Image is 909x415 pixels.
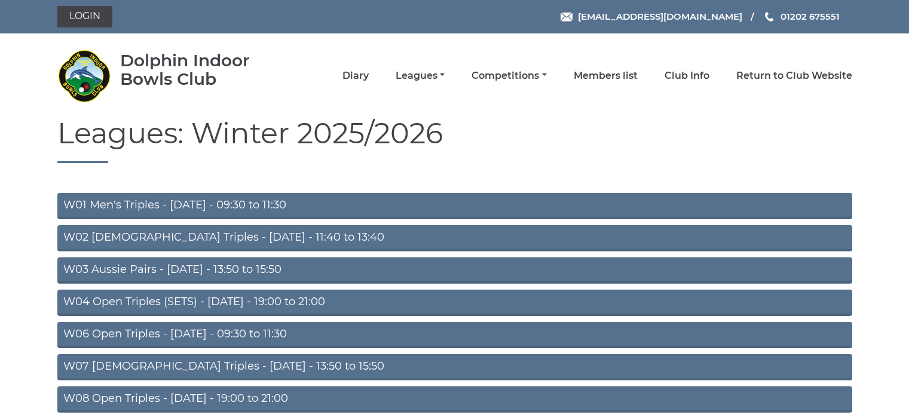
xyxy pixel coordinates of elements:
img: Phone us [765,12,773,21]
h1: Leagues: Winter 2025/2026 [57,118,852,163]
a: Competitions [472,69,546,82]
a: Return to Club Website [736,69,852,82]
a: W07 [DEMOGRAPHIC_DATA] Triples - [DATE] - 13:50 to 15:50 [57,354,852,380]
a: W06 Open Triples - [DATE] - 09:30 to 11:30 [57,322,852,348]
div: Dolphin Indoor Bowls Club [120,51,284,88]
span: [EMAIL_ADDRESS][DOMAIN_NAME] [578,11,742,22]
a: Email [EMAIL_ADDRESS][DOMAIN_NAME] [561,10,742,23]
a: W02 [DEMOGRAPHIC_DATA] Triples - [DATE] - 11:40 to 13:40 [57,225,852,251]
span: 01202 675551 [781,11,840,22]
a: W08 Open Triples - [DATE] - 19:00 to 21:00 [57,386,852,413]
a: Club Info [665,69,709,82]
a: W04 Open Triples (SETS) - [DATE] - 19:00 to 21:00 [57,290,852,316]
a: Diary [342,69,369,82]
a: Leagues [396,69,445,82]
a: W01 Men's Triples - [DATE] - 09:30 to 11:30 [57,193,852,219]
a: W03 Aussie Pairs - [DATE] - 13:50 to 15:50 [57,257,852,284]
img: Email [561,13,573,21]
a: Login [57,6,112,27]
a: Phone us 01202 675551 [763,10,840,23]
a: Members list [574,69,638,82]
img: Dolphin Indoor Bowls Club [57,49,111,103]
